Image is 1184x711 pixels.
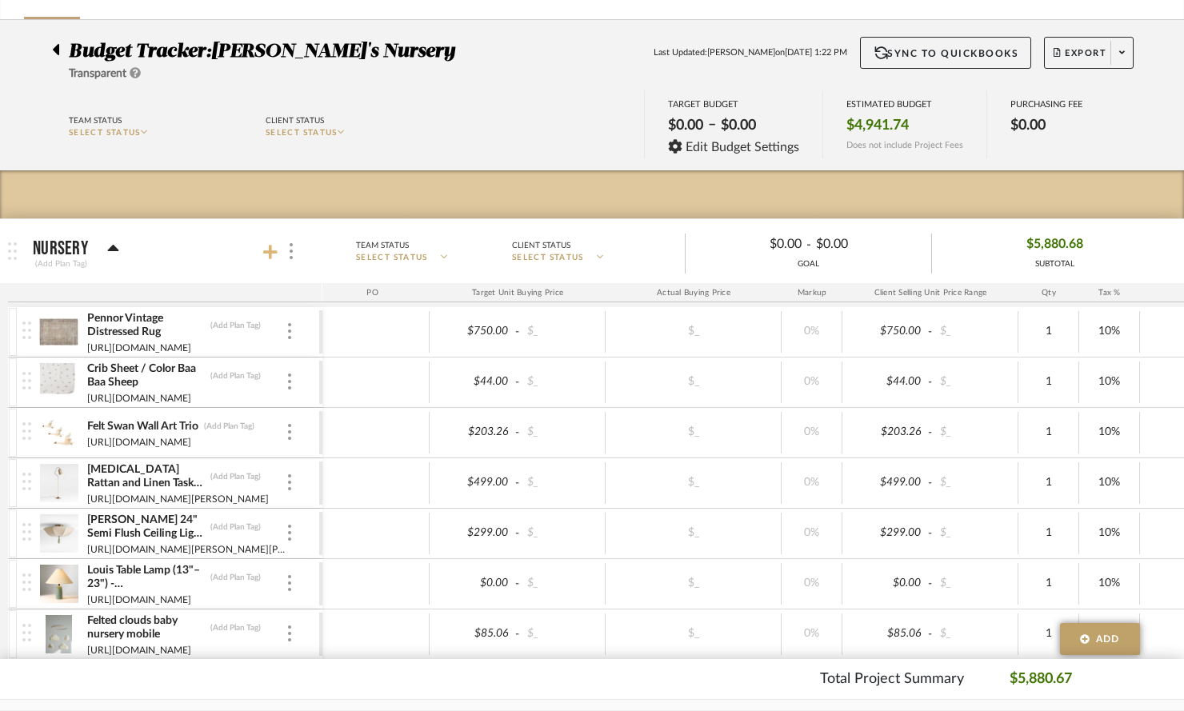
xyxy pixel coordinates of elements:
p: $5,880.67 [1010,669,1072,690]
div: [PERSON_NAME] 24" Semi Flush Ceiling Light by [PERSON_NAME] [86,513,206,541]
img: vertical-grip.svg [22,372,31,389]
div: $44.00 [847,370,926,393]
img: 3dots-v.svg [290,243,293,259]
span: - [513,576,522,592]
img: vertical-grip.svg [22,473,31,490]
span: - [926,525,935,541]
span: - [513,324,522,340]
img: 3dots-v.svg [288,323,291,339]
span: - [926,324,935,340]
div: TARGET BUDGET [668,99,800,110]
div: (Add Plan Tag) [210,572,262,583]
div: PO [315,283,430,302]
div: $_ [650,622,738,645]
img: 609f9878-b40a-433b-b098-50541646f871_50x50.jpg [39,313,78,351]
span: $0.00 [1010,117,1046,134]
img: 66415123-f43f-4201-9e6a-7d35bf56e11a_50x50.jpg [39,615,78,653]
div: $0.00 [663,112,708,139]
div: $499.00 [847,471,926,494]
div: $299.00 [847,521,926,545]
div: $_ [935,471,1014,494]
span: - [513,425,522,441]
button: Add [1060,623,1140,655]
div: $_ [650,421,738,444]
div: Client Status [512,238,570,253]
img: vertical-grip.svg [22,322,31,339]
span: Add [1096,632,1120,646]
span: - [926,576,935,592]
div: Felted clouds baby nursery mobile [86,613,206,642]
div: Felt Swan Wall Art Trio [86,419,199,434]
img: 5304df41-3146-41ce-9a04-bb70efb3f3f0_50x50.jpg [39,514,78,553]
div: $499.00 [434,471,513,494]
div: $_ [935,320,1014,343]
img: vertical-grip.svg [22,573,31,591]
div: $_ [935,521,1014,545]
span: - [513,475,522,491]
div: Team Status [69,114,122,128]
img: vertical-grip.svg [22,523,31,541]
div: ESTIMATED BUDGET [846,99,963,110]
div: $_ [650,471,738,494]
div: $_ [650,370,738,393]
span: [PERSON_NAME]'s Nursery [211,42,455,61]
div: 0% [786,572,837,595]
div: 10% [1084,421,1134,444]
span: Transparent [69,68,126,79]
img: 3dots-v.svg [288,575,291,591]
span: - [806,235,811,254]
p: Total Project Summary [820,669,964,690]
div: Markup [782,283,842,302]
div: SUBTOTAL [1026,258,1083,270]
div: 1 [1023,521,1074,545]
div: [MEDICAL_DATA] Rattan and Linen Task Floor Lamp 63" by [PERSON_NAME] Save to FavoritesAllegra Rat... [86,462,206,491]
img: 633df512-901c-4333-919a-35202857fe9d_50x50.jpg [39,363,78,401]
div: $_ [935,370,1014,393]
div: PURCHASING FEE [1010,99,1082,110]
div: 1 [1023,370,1074,393]
p: Nursery [33,239,88,258]
div: $0.00 [811,232,918,257]
span: Last Updated: [654,46,707,60]
div: 0% [786,421,837,444]
div: 0% [786,521,837,545]
div: (Add Plan Tag) [33,257,90,271]
div: $0.00 [699,232,806,257]
div: Client Status [266,114,324,128]
div: 10% [1084,521,1134,545]
div: [URL][DOMAIN_NAME] [86,642,192,658]
div: $44.00 [434,370,513,393]
div: 0% [786,471,837,494]
div: (Add Plan Tag) [203,421,255,432]
div: $_ [522,622,601,645]
img: 3dots-v.svg [288,625,291,641]
div: 10% [1084,471,1134,494]
span: - [513,374,522,390]
img: d2cb0190-b298-4660-9759-74597f5f9cf8_50x50.jpg [39,413,78,452]
img: 3dots-v.svg [288,424,291,440]
span: Edit Budget Settings [686,140,799,154]
div: 1 [1023,572,1074,595]
div: $_ [650,320,738,343]
img: vertical-grip.svg [22,422,31,440]
div: $_ [935,622,1014,645]
div: 1 [1023,622,1074,645]
div: $_ [935,572,1014,595]
img: efef1d96-415f-4a3b-9912-a0058a8213ec_50x50.jpg [39,464,78,502]
span: Budget Tracker: [69,42,211,61]
div: 10% [1084,370,1134,393]
button: Export [1044,37,1134,69]
div: $299.00 [434,521,513,545]
div: [URL][DOMAIN_NAME] [86,592,192,608]
div: 1 [1023,320,1074,343]
span: – [708,116,716,139]
div: GOAL [686,258,931,270]
img: grip.svg [8,242,17,260]
div: (Add Plan Tag) [210,521,262,533]
div: $0.00 [716,112,761,139]
div: $0.00 [434,572,513,595]
div: $_ [522,521,601,545]
div: Pennor Vintage Distressed Rug [86,311,206,340]
div: Tax % [1079,283,1140,302]
button: Sync to QuickBooks [860,37,1032,69]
